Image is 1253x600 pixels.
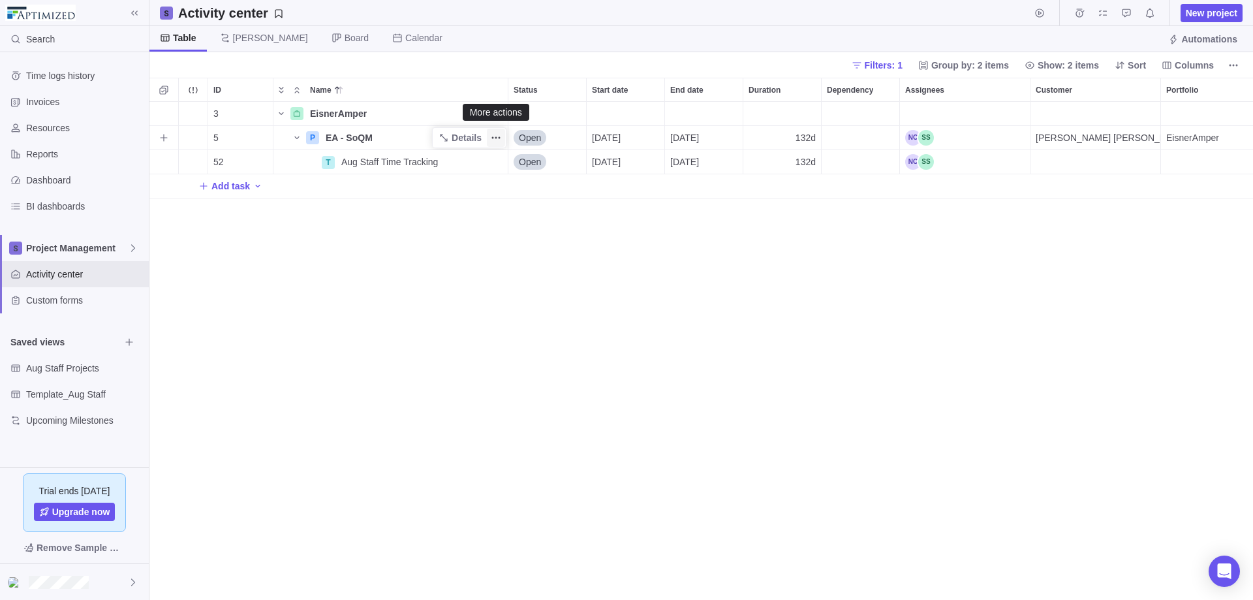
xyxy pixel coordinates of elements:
span: Sort [1109,56,1151,74]
div: EisnerAmper [305,102,508,125]
h2: Activity center [178,4,268,22]
div: P [306,131,319,144]
div: Sara Schotanus [918,130,934,146]
span: Upcoming Milestones [26,414,144,427]
div: Dependency [822,150,900,174]
span: EisnerAmper [1166,131,1219,144]
div: Duration [743,102,822,126]
div: Status [508,150,587,174]
div: Open [508,150,586,174]
span: Selection mode [155,81,173,99]
div: Sara Schotanus [918,154,934,170]
span: Customer [1036,84,1072,97]
span: Add activity [253,177,263,195]
div: Status [508,78,586,101]
span: Add task [211,180,250,193]
span: [DATE] [670,155,699,168]
div: Trouble indication [179,126,208,150]
div: T [322,156,335,169]
div: ID [208,126,273,150]
span: More actions [487,129,505,147]
div: Trouble indication [179,102,208,126]
span: 132d [796,131,816,144]
span: 52 [213,155,224,168]
span: Show: 2 items [1038,59,1099,72]
div: End date [665,150,743,174]
div: 52 [208,150,273,174]
a: Details [433,129,487,147]
div: Name [273,150,508,174]
span: Resources [26,121,144,134]
div: 5 [208,126,273,150]
span: Dependency [827,84,873,97]
span: Collapse [289,81,305,99]
span: Filters: 1 [846,56,908,74]
span: Project Management [26,242,128,255]
span: 5 [213,131,219,144]
span: [DATE] [670,131,699,144]
span: Add task [198,177,250,195]
div: End date [665,102,743,126]
div: Open [508,126,586,150]
a: My assignments [1094,10,1112,20]
div: Duration [743,78,821,101]
a: Upgrade now [34,503,116,521]
span: Saved views [10,336,120,349]
span: Start date [592,84,628,97]
div: Assignees [900,126,1030,150]
span: Open [519,155,541,168]
span: BI dashboards [26,200,144,213]
div: Status [508,102,587,126]
span: Automations [1163,30,1243,48]
div: Eisner Amper [1030,126,1160,150]
span: Search [26,33,55,46]
span: End date [670,84,704,97]
span: Name [310,84,332,97]
div: Nicolas Cerezo [905,130,921,146]
div: Start date [587,150,665,174]
span: Dashboard [26,174,144,187]
span: New project [1186,7,1237,20]
div: Nicolas Cerezo [905,154,921,170]
span: Open [519,131,541,144]
div: Start date [587,78,664,101]
div: Dependency [822,78,899,101]
img: logo [5,5,76,21]
span: Browse views [120,333,138,351]
span: Reports [26,148,144,161]
div: Customer [1030,78,1160,101]
span: Start timer [1030,4,1049,22]
div: EA - SoQM [320,126,508,150]
span: Add activity [155,129,173,147]
div: Duration [743,126,822,150]
span: Remove Sample Data [10,537,138,558]
div: Open Intercom Messenger [1209,556,1240,587]
div: End date [665,78,743,101]
span: Status [514,84,538,97]
img: Show [8,577,23,588]
div: Name [273,126,508,150]
span: New project [1181,4,1243,22]
span: Save your current layout and filters as a View [173,4,289,22]
div: Name [273,102,508,126]
span: Board [345,31,369,44]
span: Approval requests [1117,4,1136,22]
span: Columns [1175,59,1214,72]
span: Activity center [26,268,144,281]
div: Assignees [900,102,1030,126]
span: EA - SoQM [326,131,373,144]
div: Duration [743,150,822,174]
span: [PERSON_NAME] [233,31,308,44]
span: My assignments [1094,4,1112,22]
div: Assignees [900,150,1030,174]
div: Nicolas Cerezo [8,575,23,590]
div: Dependency [822,102,900,126]
span: Time logs history [26,69,144,82]
div: ID [208,78,273,101]
span: Aug Staff Projects [26,362,144,375]
span: Automations [1181,33,1237,46]
span: Custom forms [26,294,144,307]
a: Approval requests [1117,10,1136,20]
div: Customer [1030,150,1161,174]
span: Group by: 2 items [913,56,1014,74]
